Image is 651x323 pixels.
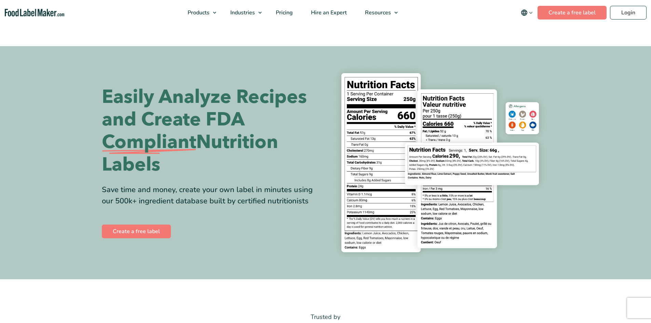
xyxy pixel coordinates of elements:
h1: Easily Analyze Recipes and Create FDA Nutrition Labels [102,86,321,176]
span: Industries [228,9,256,16]
a: Create a free label [102,225,171,238]
div: Save time and money, create your own label in minutes using our 500k+ ingredient database built b... [102,184,321,207]
p: Trusted by [102,312,550,322]
span: Compliant [102,131,196,153]
span: Pricing [274,9,294,16]
span: Hire an Expert [309,9,348,16]
a: Login [610,6,647,19]
span: Products [186,9,210,16]
span: Resources [363,9,392,16]
a: Create a free label [538,6,607,19]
